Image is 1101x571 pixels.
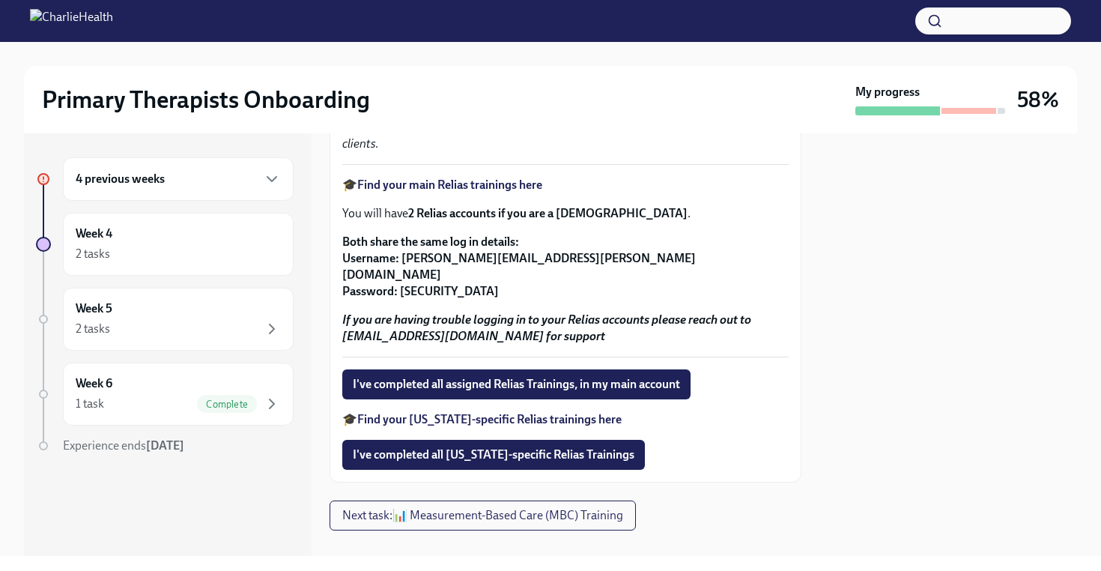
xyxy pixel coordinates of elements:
[30,9,113,33] img: CharlieHealth
[342,369,691,399] button: I've completed all assigned Relias Trainings, in my main account
[76,226,112,242] h6: Week 4
[76,171,165,187] h6: 4 previous weeks
[146,438,184,453] strong: [DATE]
[342,508,623,523] span: Next task : 📊 Measurement-Based Care (MBC) Training
[342,411,789,428] p: 🎓
[855,84,920,100] strong: My progress
[36,288,294,351] a: Week 52 tasks
[342,312,751,343] strong: If you are having trouble logging in to your Relias accounts please reach out to [EMAIL_ADDRESS][...
[342,177,789,193] p: 🎓
[76,300,112,317] h6: Week 5
[63,157,294,201] div: 4 previous weeks
[76,321,110,337] div: 2 tasks
[342,235,696,298] strong: Both share the same log in details: Username: [PERSON_NAME][EMAIL_ADDRESS][PERSON_NAME][DOMAIN_NA...
[42,85,370,115] h2: Primary Therapists Onboarding
[76,246,110,262] div: 2 tasks
[36,363,294,426] a: Week 61 taskComplete
[63,438,184,453] span: Experience ends
[197,399,257,410] span: Complete
[36,213,294,276] a: Week 42 tasks
[357,412,622,426] a: Find your [US_STATE]-specific Relias trainings here
[408,206,688,220] strong: 2 Relias accounts if you are a [DEMOGRAPHIC_DATA]
[330,501,636,531] button: Next task:📊 Measurement-Based Care (MBC) Training
[76,375,112,392] h6: Week 6
[342,205,789,222] p: You will have .
[342,440,645,470] button: I've completed all [US_STATE]-specific Relias Trainings
[357,178,542,192] a: Find your main Relias trainings here
[353,447,634,462] span: I've completed all [US_STATE]-specific Relias Trainings
[76,396,104,412] div: 1 task
[1017,86,1059,113] h3: 58%
[353,377,680,392] span: I've completed all assigned Relias Trainings, in my main account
